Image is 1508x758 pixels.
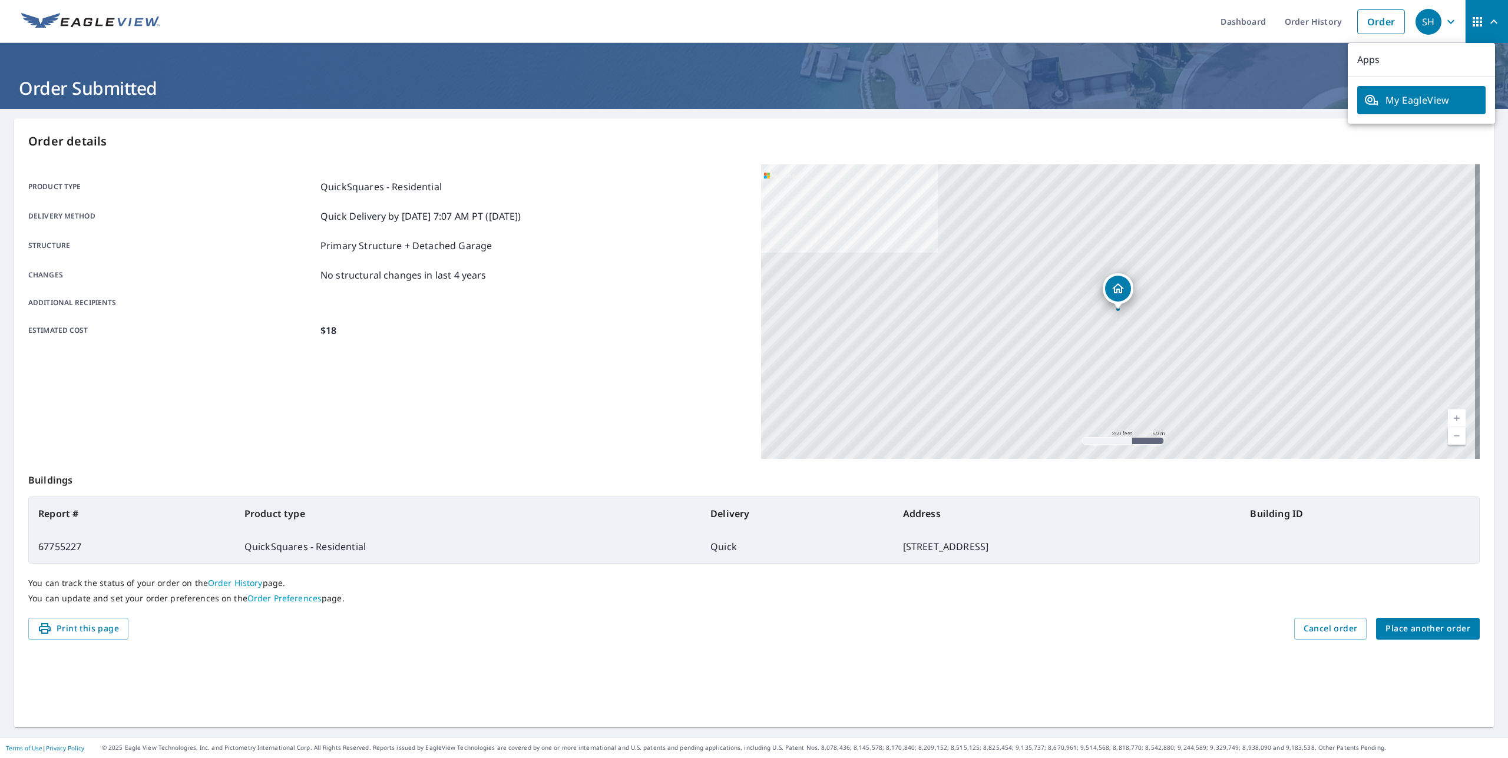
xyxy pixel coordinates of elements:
[208,577,263,588] a: Order History
[28,133,1480,150] p: Order details
[28,593,1480,604] p: You can update and set your order preferences on the page.
[29,530,235,563] td: 67755227
[28,297,316,308] p: Additional recipients
[1416,9,1441,35] div: SH
[102,743,1502,752] p: © 2025 Eagle View Technologies, Inc. and Pictometry International Corp. All Rights Reserved. Repo...
[6,744,42,752] a: Terms of Use
[320,209,521,223] p: Quick Delivery by [DATE] 7:07 AM PT ([DATE])
[1357,9,1405,34] a: Order
[38,621,119,636] span: Print this page
[1294,618,1367,640] button: Cancel order
[894,530,1241,563] td: [STREET_ADDRESS]
[29,497,235,530] th: Report #
[1241,497,1479,530] th: Building ID
[28,618,128,640] button: Print this page
[1357,86,1486,114] a: My EagleView
[1103,273,1133,310] div: Dropped pin, building 1, Residential property, 10125 Lakeside Ct Ellicott City, MD 21042
[1348,43,1495,77] p: Apps
[235,497,701,530] th: Product type
[28,180,316,194] p: Product type
[701,497,893,530] th: Delivery
[46,744,84,752] a: Privacy Policy
[21,13,160,31] img: EV Logo
[320,239,492,253] p: Primary Structure + Detached Garage
[701,530,893,563] td: Quick
[1376,618,1480,640] button: Place another order
[14,76,1494,100] h1: Order Submitted
[1448,427,1466,445] a: Current Level 17, Zoom Out
[320,180,442,194] p: QuickSquares - Residential
[247,593,322,604] a: Order Preferences
[1304,621,1358,636] span: Cancel order
[1448,409,1466,427] a: Current Level 17, Zoom In
[28,239,316,253] p: Structure
[235,530,701,563] td: QuickSquares - Residential
[894,497,1241,530] th: Address
[28,209,316,223] p: Delivery method
[28,459,1480,496] p: Buildings
[28,578,1480,588] p: You can track the status of your order on the page.
[320,323,336,337] p: $18
[1364,93,1479,107] span: My EagleView
[28,323,316,337] p: Estimated cost
[320,268,487,282] p: No structural changes in last 4 years
[1385,621,1470,636] span: Place another order
[6,744,84,752] p: |
[28,268,316,282] p: Changes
